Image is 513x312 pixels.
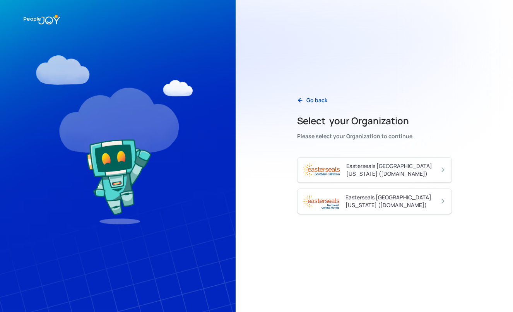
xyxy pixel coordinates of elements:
[297,157,452,183] a: Easterseals [GEOGRAPHIC_DATA][US_STATE] ([DOMAIN_NAME])
[291,93,333,108] a: Go back
[297,115,412,127] h2: Select your Organization
[346,162,439,178] div: Easterseals [GEOGRAPHIC_DATA][US_STATE] ([DOMAIN_NAME])
[306,96,327,104] div: Go back
[297,131,412,142] div: Please select your Organization to continue
[345,194,439,209] div: Easterseals [GEOGRAPHIC_DATA][US_STATE] ([DOMAIN_NAME])
[297,189,452,214] a: Easterseals [GEOGRAPHIC_DATA][US_STATE] ([DOMAIN_NAME])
